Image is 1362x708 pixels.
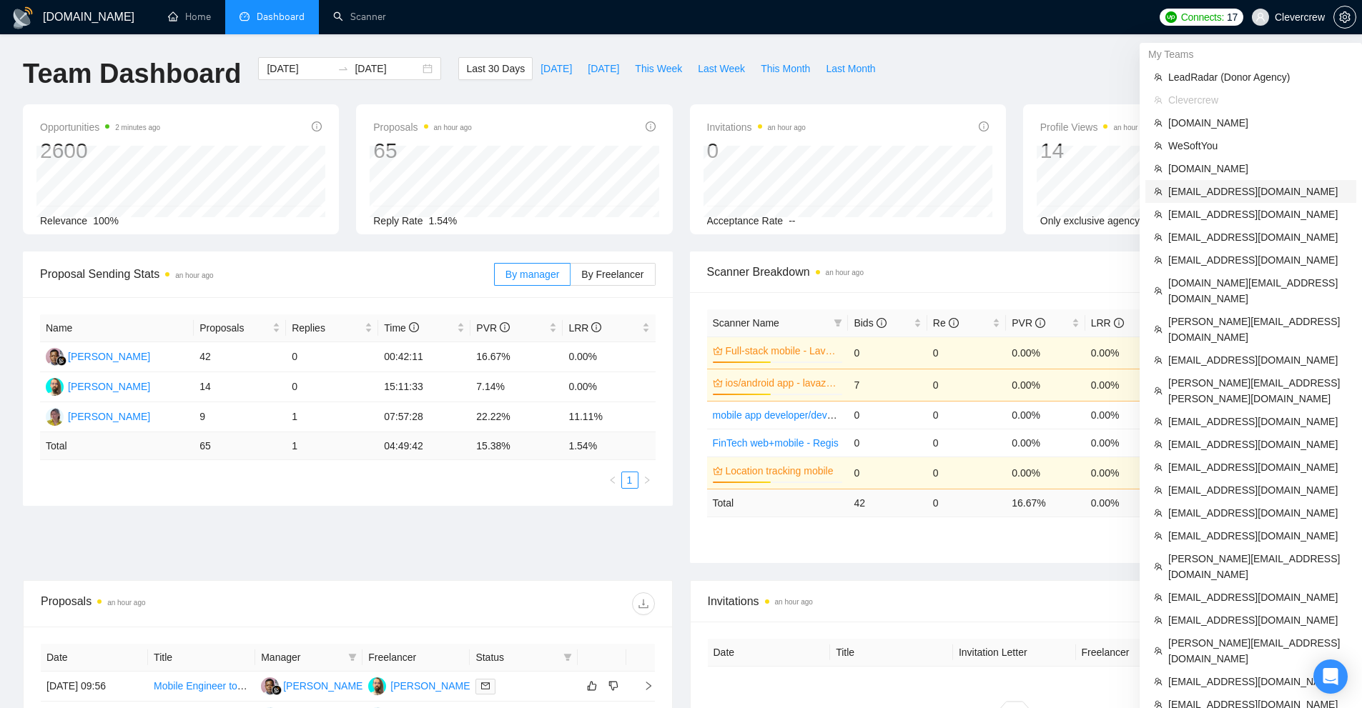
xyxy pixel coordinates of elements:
[1168,437,1348,452] span: [EMAIL_ADDRESS][DOMAIN_NAME]
[240,11,250,21] span: dashboard
[286,432,378,460] td: 1
[1168,635,1348,667] span: [PERSON_NAME][EMAIL_ADDRESS][DOMAIN_NAME]
[713,317,779,329] span: Scanner Name
[46,378,64,396] img: DK
[927,429,1006,457] td: 0
[726,375,840,391] a: ios/android app - lavazza🦠
[605,677,622,694] button: dislike
[1168,551,1348,582] span: [PERSON_NAME][EMAIL_ADDRESS][DOMAIN_NAME]
[1154,210,1163,219] span: team
[979,121,989,131] span: info-circle
[199,320,270,336] span: Proposals
[41,644,148,672] th: Date
[713,346,723,356] span: crown
[345,647,360,668] span: filter
[40,265,494,283] span: Proposal Sending Stats
[587,680,597,692] span: like
[390,678,473,694] div: [PERSON_NAME]
[927,457,1006,489] td: 0
[378,372,470,402] td: 15:11:33
[283,678,365,694] div: [PERSON_NAME]
[93,215,119,226] span: 100%
[761,61,810,76] span: This Month
[708,639,831,667] th: Date
[1154,356,1163,364] span: team
[466,61,525,76] span: Last 30 Days
[1181,9,1224,25] span: Connects:
[286,402,378,432] td: 1
[1085,429,1164,457] td: 0.00%
[1154,96,1163,104] span: team
[1091,317,1124,329] span: LRR
[194,342,286,372] td: 42
[1006,401,1085,429] td: 0.00%
[1168,589,1348,605] span: [EMAIL_ADDRESS][DOMAIN_NAME]
[1154,440,1163,449] span: team
[41,592,347,615] div: Proposals
[1168,229,1348,245] span: [EMAIL_ADDRESS][DOMAIN_NAME]
[115,124,160,131] time: 2 minutes ago
[591,322,601,332] span: info-circle
[194,372,286,402] td: 14
[378,402,470,432] td: 07:57:28
[429,215,458,226] span: 1.54%
[337,63,349,74] span: to
[373,137,472,164] div: 65
[1168,352,1348,368] span: [EMAIL_ADDRESS][DOMAIN_NAME]
[40,137,160,164] div: 2600
[107,599,145,607] time: an hour ago
[333,11,386,23] a: searchScanner
[1040,137,1152,164] div: 14
[563,402,655,432] td: 11.11%
[1154,325,1163,334] span: team
[1085,336,1164,369] td: 0.00%
[56,356,66,366] img: gigradar-bm.png
[194,402,286,432] td: 9
[646,121,656,131] span: info-circle
[1085,401,1164,429] td: 0.00%
[46,410,150,422] a: TY[PERSON_NAME]
[608,476,617,484] span: left
[933,317,959,329] span: Re
[632,592,655,615] button: download
[68,349,150,364] div: [PERSON_NAME]
[1168,375,1348,407] span: [PERSON_NAME][EMAIL_ADDRESS][PERSON_NAME][DOMAIN_NAME]
[1168,161,1348,176] span: [DOMAIN_NAME]
[257,11,305,23] span: Dashboard
[475,649,557,665] span: Status
[1168,115,1348,131] span: [DOMAIN_NAME]
[775,598,813,606] time: an hour ago
[500,322,510,332] span: info-circle
[1168,459,1348,475] span: [EMAIL_ADDRESS][DOMAIN_NAME]
[1006,369,1085,401] td: 0.00%
[789,215,795,226] span: --
[1255,12,1265,22] span: user
[927,369,1006,401] td: 0
[713,466,723,476] span: crown
[68,379,150,394] div: [PERSON_NAME]
[1154,387,1163,395] span: team
[1076,639,1199,667] th: Freelancer
[312,121,322,131] span: info-circle
[409,322,419,332] span: info-circle
[541,61,572,76] span: [DATE]
[726,343,840,359] a: Full-stack mobile - Lavazza ✅
[632,681,653,691] span: right
[638,472,656,489] button: right
[368,677,386,695] img: DK
[40,314,194,342] th: Name
[1334,11,1356,23] span: setting
[46,348,64,366] img: AM
[848,336,927,369] td: 0
[1168,528,1348,544] span: [EMAIL_ADDRESS][DOMAIN_NAME]
[854,317,886,329] span: Bids
[627,57,690,80] button: This Week
[175,271,213,279] time: an hour ago
[698,61,745,76] span: Last Week
[621,472,638,489] li: 1
[826,269,864,276] time: an hour ago
[458,57,533,80] button: Last 30 Days
[1168,414,1348,429] span: [EMAIL_ADDRESS][DOMAIN_NAME]
[1140,43,1362,66] div: My Teams
[384,322,418,334] span: Time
